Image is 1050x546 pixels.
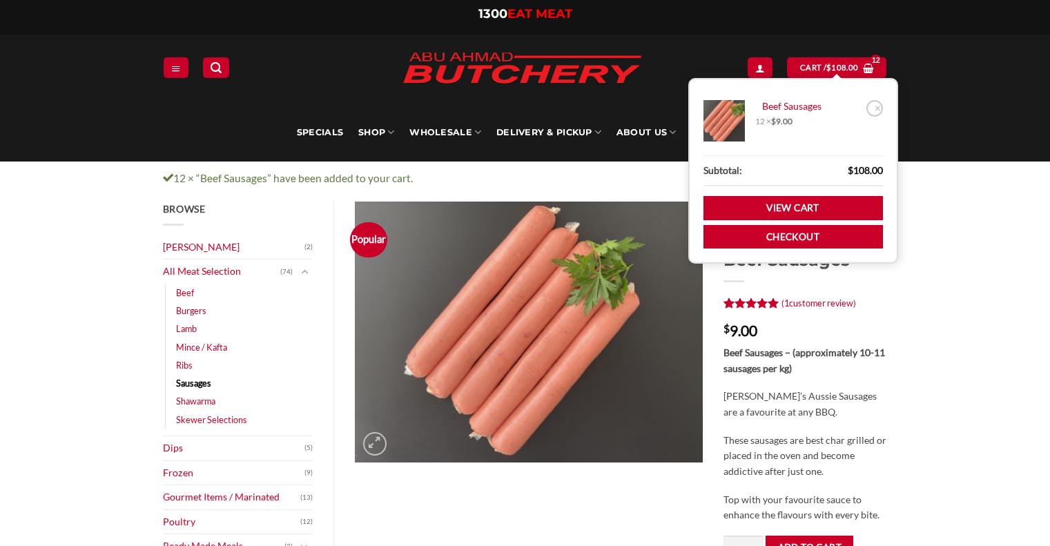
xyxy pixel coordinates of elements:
[297,104,343,162] a: Specials
[826,63,858,72] bdi: 108.00
[176,320,197,338] a: Lamb
[723,298,779,314] span: Rated out of 5 based on customer rating
[163,203,206,215] span: Browse
[703,196,883,220] a: View cart
[616,104,676,162] a: About Us
[176,302,206,320] a: Burgers
[787,57,886,77] a: View cart
[176,411,247,429] a: Skewer Selections
[176,356,193,374] a: Ribs
[176,284,194,302] a: Beef
[478,6,507,21] span: 1300
[300,487,313,508] span: (13)
[723,347,885,374] strong: Beef Sausages – (approximately 10-11 sausages per kg)
[391,43,653,95] img: Abu Ahmad Butchery
[280,262,293,282] span: (74)
[755,100,862,113] a: Beef Sausages
[409,104,481,162] a: Wholesale
[304,462,313,483] span: (9)
[703,225,883,249] a: Checkout
[723,298,779,311] div: Rated 5 out of 5
[723,433,887,480] p: These sausages are best char grilled or placed in the oven and become addictive after just one.
[800,61,858,74] span: Cart /
[866,100,883,117] a: Remove Beef Sausages from cart
[296,264,313,280] button: Toggle
[848,164,853,176] span: $
[703,163,742,179] strong: Subtotal:
[163,235,305,260] a: [PERSON_NAME]
[755,116,793,127] span: 12 ×
[163,461,305,485] a: Frozen
[771,116,793,126] bdi: 9.00
[507,6,572,21] span: EAT MEAT
[203,57,229,77] a: Search
[358,104,394,162] a: SHOP
[848,164,883,176] bdi: 108.00
[723,492,887,523] p: Top with your favourite sauce to enhance the flavours with every bite.
[784,298,789,309] span: 1
[723,322,757,339] bdi: 9.00
[176,392,215,410] a: Shawarma
[304,237,313,257] span: (2)
[304,438,313,458] span: (5)
[164,57,188,77] a: Menu
[355,202,703,463] img: Beef Sausages
[176,338,227,356] a: Mince / Kafta
[163,260,281,284] a: All Meat Selection
[176,374,211,392] a: Sausages
[163,436,305,460] a: Dips
[363,432,387,456] a: Zoom
[478,6,572,21] a: 1300EAT MEAT
[300,511,313,532] span: (12)
[771,116,776,126] span: $
[781,298,856,309] a: (1customer review)
[723,323,730,334] span: $
[723,298,730,314] span: 1
[153,170,898,187] div: 12 × “Beef Sausages” have been added to your cart.
[163,485,301,509] a: Gourmet Items / Marinated
[826,61,831,74] span: $
[163,510,301,534] a: Poultry
[496,104,601,162] a: Delivery & Pickup
[748,57,772,77] a: Login
[723,389,887,420] p: [PERSON_NAME]’s Aussie Sausages are a favourite at any BBQ.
